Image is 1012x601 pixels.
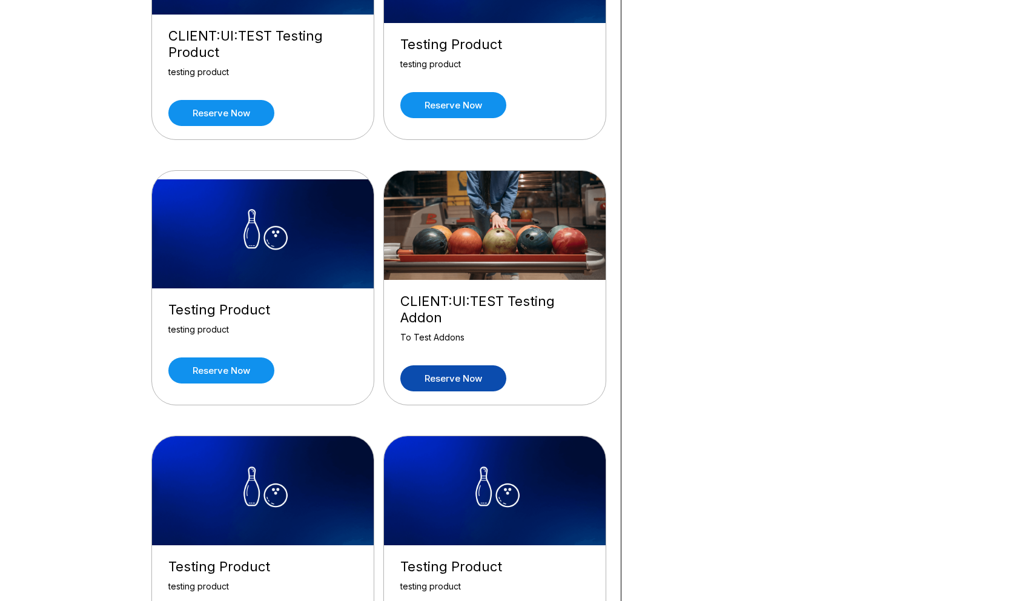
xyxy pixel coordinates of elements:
a: Reserve now [400,365,506,391]
div: testing product [400,59,589,80]
a: Reserve now [400,92,506,118]
div: testing product [168,324,357,345]
img: Testing Product [152,436,375,545]
img: CLIENT:UI:TEST Testing Addon [384,171,607,280]
div: Testing Product [168,302,357,318]
img: Testing Product [152,179,375,288]
img: Testing Product [384,436,607,545]
div: CLIENT:UI:TEST Testing Product [168,28,357,61]
div: Testing Product [400,36,589,53]
div: testing product [168,67,357,88]
div: Testing Product [400,559,589,575]
div: To Test Addons [400,332,589,353]
div: CLIENT:UI:TEST Testing Addon [400,293,589,326]
a: Reserve now [168,100,274,126]
a: Reserve now [168,357,274,384]
div: Testing Product [168,559,357,575]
